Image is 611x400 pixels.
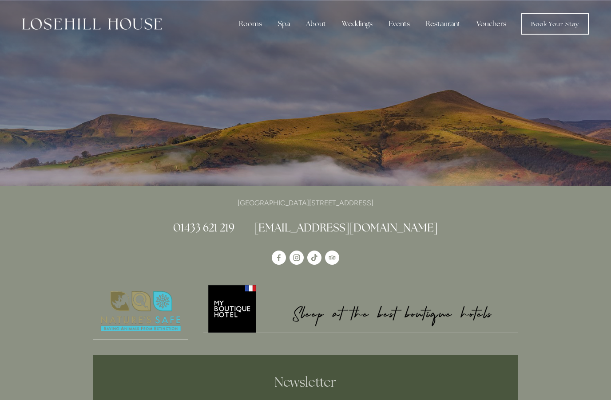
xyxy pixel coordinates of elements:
div: Weddings [335,15,380,33]
a: Book Your Stay [521,13,589,35]
h2: Newsletter [142,374,469,390]
a: Losehill House Hotel & Spa [272,251,286,265]
img: My Boutique Hotel - Logo [203,283,518,333]
a: TripAdvisor [325,251,339,265]
img: Nature's Safe - Logo [93,283,188,339]
div: Spa [271,15,297,33]
div: Restaurant [419,15,468,33]
div: Events [381,15,417,33]
img: Losehill House [22,18,162,30]
a: [EMAIL_ADDRESS][DOMAIN_NAME] [254,220,438,235]
a: 01433 621 219 [173,220,234,235]
a: Vouchers [469,15,513,33]
div: About [299,15,333,33]
div: Rooms [232,15,269,33]
p: [GEOGRAPHIC_DATA][STREET_ADDRESS] [93,197,518,209]
a: Instagram [290,251,304,265]
a: TikTok [307,251,321,265]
